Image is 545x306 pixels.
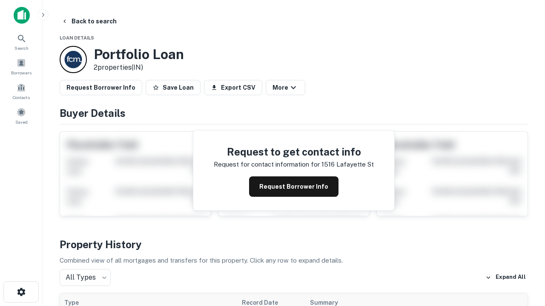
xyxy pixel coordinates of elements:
iframe: Chat Widget [502,211,545,252]
button: Save Loan [146,80,201,95]
a: Saved [3,104,40,127]
button: Back to search [58,14,120,29]
button: Export CSV [204,80,262,95]
h4: Property History [60,237,528,252]
a: Borrowers [3,55,40,78]
button: Request Borrower Info [60,80,142,95]
h4: Request to get contact info [214,144,374,159]
span: Saved [15,119,28,125]
a: Contacts [3,79,40,102]
span: Search [14,45,29,51]
a: Search [3,30,40,53]
span: Borrowers [11,69,32,76]
button: Request Borrower Info [249,176,338,197]
h3: Portfolio Loan [94,46,184,62]
button: More [266,80,305,95]
button: Expand All [483,271,528,284]
h4: Buyer Details [60,105,528,121]
p: 1516 lafayette st [321,159,374,170]
img: capitalize-icon.png [14,7,30,24]
div: All Types [60,269,111,286]
p: Combined view of all mortgages and transfers for this property. Click any row to expand details. [60,255,528,266]
span: Contacts [13,94,30,101]
p: 2 properties (IN) [94,62,184,73]
span: Loan Details [60,35,94,40]
p: Request for contact information for [214,159,320,170]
